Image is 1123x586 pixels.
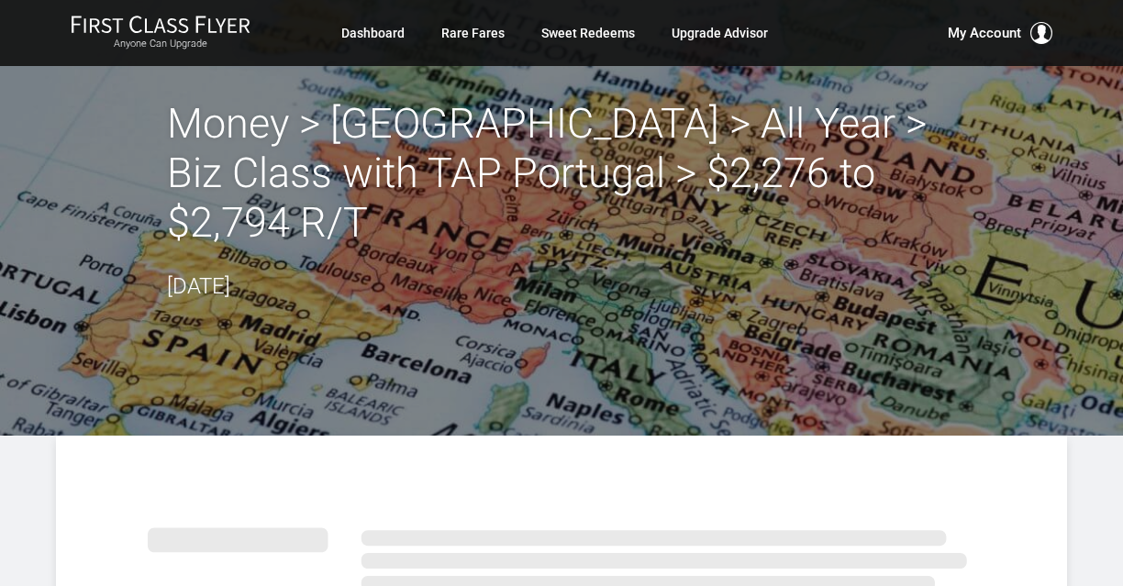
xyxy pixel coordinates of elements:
[341,17,405,50] a: Dashboard
[167,273,230,299] time: [DATE]
[167,99,956,248] h2: Money > [GEOGRAPHIC_DATA] > All Year > Biz Class with TAP Portugal > $2,276 to $2,794 R/T
[71,15,250,51] a: First Class FlyerAnyone Can Upgrade
[948,22,1052,44] button: My Account
[441,17,505,50] a: Rare Fares
[541,17,635,50] a: Sweet Redeems
[672,17,768,50] a: Upgrade Advisor
[948,22,1021,44] span: My Account
[71,15,250,34] img: First Class Flyer
[71,38,250,50] small: Anyone Can Upgrade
